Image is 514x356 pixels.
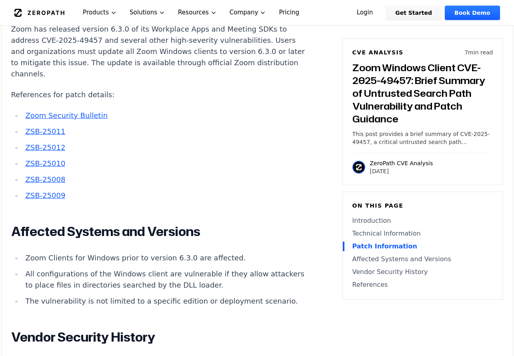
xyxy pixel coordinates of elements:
p: References for patch details: [11,89,309,100]
a: Get Started [386,6,442,20]
h6: On this page [352,202,493,210]
a: ZSB-25011 [25,127,65,136]
h2: Affected Systems and Versions [11,224,309,240]
li: Zoom Clients for Windows prior to version 6.3.0 are affected. [22,252,309,264]
li: The vulnerability is not limited to a specific edition or deployment scenario. [22,296,309,307]
li: All configurations of the Windows client are vulnerable if they allow attackers to place files in... [22,268,309,291]
p: 7 min read [464,48,493,56]
p: This post provides a brief summary of CVE-2025-49457, a critical untrusted search path vulnerabil... [352,130,493,146]
h3: Zoom Windows Client CVE-2025-49457: Brief Summary of Untrusted Search Path Vulnerability and Patc... [352,61,493,125]
a: ZSB-25010 [25,159,65,168]
p: ZeroPath CVE Analysis [370,159,433,167]
a: ZSB-25012 [25,143,65,152]
p: Zoom has released version 6.3.0 of its Workplace Apps and Meeting SDKs to address CVE-2025-49457 ... [11,24,309,80]
a: Technical Information [352,229,493,238]
a: Vendor Security History [352,267,493,277]
a: Login [347,6,383,20]
a: References [352,280,493,290]
a: Book Demo [445,6,500,20]
a: ZSB-25008 [25,175,65,184]
a: Introduction [352,216,493,226]
a: Zoom Security Bulletin [25,111,108,120]
h2: Vendor Security History [11,329,309,345]
h6: CVE Analysis [352,48,404,56]
a: ZSB-25009 [25,191,65,200]
p: [DATE] [370,167,433,175]
a: Patch Information [352,242,493,251]
a: Affected Systems and Versions [352,254,493,264]
img: ZeroPath CVE Analysis [352,161,365,174]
